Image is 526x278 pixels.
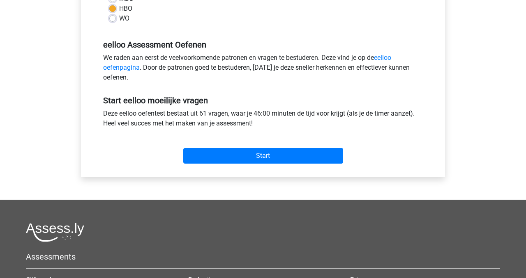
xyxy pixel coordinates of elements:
img: Assessly logo [26,223,84,242]
h5: eelloo Assessment Oefenen [103,40,423,50]
h5: Assessments [26,252,500,262]
div: We raden aan eerst de veelvoorkomende patronen en vragen te bestuderen. Deze vind je op de . Door... [97,53,429,86]
label: HBO [119,4,132,14]
div: Deze eelloo oefentest bestaat uit 61 vragen, waar je 46:00 minuten de tijd voor krijgt (als je de... [97,109,429,132]
label: WO [119,14,129,23]
h5: Start eelloo moeilijke vragen [103,96,423,105]
input: Start [183,148,343,164]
